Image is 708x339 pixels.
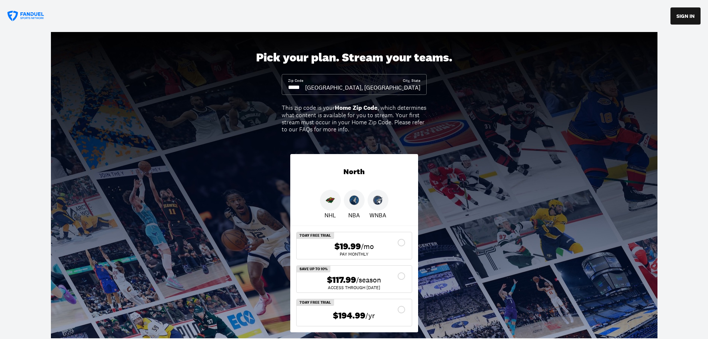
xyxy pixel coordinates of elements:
[670,7,701,25] button: SIGN IN
[327,275,356,285] span: $117.99
[335,104,378,112] b: Home Zip Code
[333,310,365,321] span: $194.99
[297,299,334,306] div: 7 Day Free Trial
[297,266,330,272] div: Save Up To 10%
[334,241,361,252] span: $19.99
[282,104,427,133] div: This zip code is your , which determines what content is available for you to stream. Your first ...
[365,310,375,321] span: /yr
[356,275,381,285] span: /season
[403,78,420,83] div: City, State
[303,285,406,290] div: ACCESS THROUGH [DATE]
[303,252,406,256] div: Pay Monthly
[290,154,418,190] div: North
[324,211,336,220] p: NHL
[349,195,359,205] img: Timberwolves
[297,232,334,239] div: 7 Day Free Trial
[305,83,420,92] div: [GEOGRAPHIC_DATA], [GEOGRAPHIC_DATA]
[288,78,303,83] div: Zip Code
[326,195,335,205] img: Wild
[373,195,383,205] img: Lynx
[361,241,374,252] span: /mo
[256,51,452,65] div: Pick your plan. Stream your teams.
[348,211,360,220] p: NBA
[369,211,386,220] p: WNBA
